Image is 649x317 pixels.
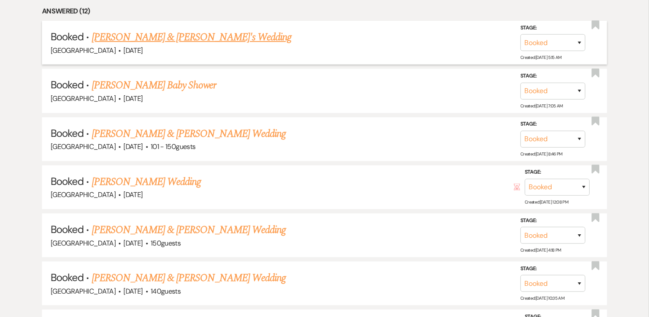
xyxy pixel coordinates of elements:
[123,287,142,296] span: [DATE]
[92,29,292,45] a: [PERSON_NAME] & [PERSON_NAME]'s Wedding
[51,239,116,248] span: [GEOGRAPHIC_DATA]
[520,120,585,129] label: Stage:
[525,168,590,177] label: Stage:
[151,287,181,296] span: 140 guests
[151,142,195,151] span: 101 - 150 guests
[92,270,286,286] a: [PERSON_NAME] & [PERSON_NAME] Wedding
[51,287,116,296] span: [GEOGRAPHIC_DATA]
[520,247,561,253] span: Created: [DATE] 4:18 PM
[123,94,142,103] span: [DATE]
[123,239,142,248] span: [DATE]
[123,46,142,55] span: [DATE]
[123,142,142,151] span: [DATE]
[51,126,84,140] span: Booked
[92,126,286,142] a: [PERSON_NAME] & [PERSON_NAME] Wedding
[520,216,585,225] label: Stage:
[520,23,585,33] label: Stage:
[520,103,563,109] span: Created: [DATE] 7:05 AM
[42,6,607,17] li: Answered (12)
[520,295,564,301] span: Created: [DATE] 10:35 AM
[51,190,116,199] span: [GEOGRAPHIC_DATA]
[51,30,84,43] span: Booked
[51,175,84,188] span: Booked
[525,199,568,205] span: Created: [DATE] 12:08 PM
[51,271,84,284] span: Booked
[51,142,116,151] span: [GEOGRAPHIC_DATA]
[92,78,216,93] a: [PERSON_NAME] Baby Shower
[151,239,181,248] span: 150 guests
[123,190,142,199] span: [DATE]
[51,94,116,103] span: [GEOGRAPHIC_DATA]
[92,174,201,190] a: [PERSON_NAME] Wedding
[51,78,84,91] span: Booked
[51,46,116,55] span: [GEOGRAPHIC_DATA]
[520,264,585,274] label: Stage:
[520,55,562,60] span: Created: [DATE] 5:15 AM
[51,223,84,236] span: Booked
[92,222,286,238] a: [PERSON_NAME] & [PERSON_NAME] Wedding
[520,71,585,81] label: Stage:
[520,151,562,157] span: Created: [DATE] 8:46 PM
